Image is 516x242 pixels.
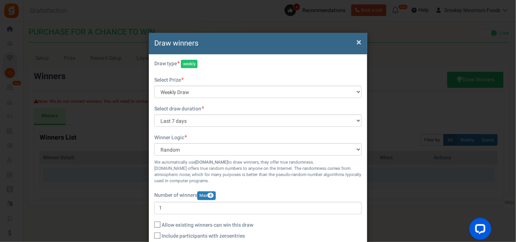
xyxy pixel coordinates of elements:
[154,159,362,184] small: We automatically use to draw winners, they offer true randomness. [DOMAIN_NAME] offers true rando...
[154,38,362,49] h4: Draw winners
[154,191,216,200] label: Number of winners
[229,233,245,240] span: Entries
[162,222,253,229] span: Allow existing winners can win this draw
[356,39,361,46] button: Close
[207,193,214,198] span: 4
[154,77,184,84] label: Select Prize
[356,35,361,49] span: ×
[181,60,198,69] span: weekly
[195,159,228,165] b: [DOMAIN_NAME]
[154,134,187,141] label: Winner Logic
[154,105,204,113] label: Select draw duration
[162,233,245,240] span: Include participants with zero
[154,60,180,67] label: Draw type
[197,191,216,200] span: Max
